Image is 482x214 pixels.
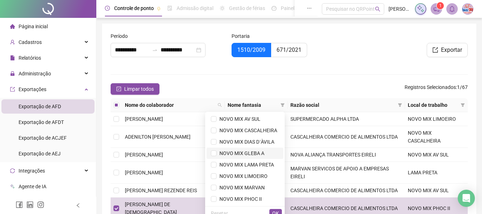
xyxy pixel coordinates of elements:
[10,87,15,92] span: export
[427,43,468,57] button: Exportar
[417,5,425,13] img: sparkle-icon.fc2bf0ac1784a2077858766a79e2daf3.svg
[288,148,405,162] td: NOVA ALIANÇA TRANSPORTES EIRELI
[19,151,61,156] span: Exportação de AEJ
[288,126,405,148] td: CASCALHEIRA COMERCIO DE ALIMENTOS LTDA
[125,152,163,158] span: [PERSON_NAME]
[449,6,455,12] span: bell
[217,116,260,122] span: NOVO MIX AV SUL
[462,4,473,14] img: 30682
[125,188,197,193] span: [PERSON_NAME] REZENDE REIS
[307,6,312,11] span: ellipsis
[398,103,402,107] span: filter
[217,196,262,202] span: NOVO MIX PHOC II
[217,128,277,133] span: NOVO MIX CASCALHEIRA
[19,184,46,189] span: Agente de IA
[26,201,34,208] span: linkedin
[432,47,438,53] span: export
[288,112,405,126] td: SUPERMERCADO ALPHA LTDA
[10,168,15,173] span: sync
[408,101,458,109] span: Local de trabalho
[217,185,265,190] span: NOVO MIX MARVAN
[157,6,161,11] span: pushpin
[37,201,44,208] span: instagram
[125,116,163,122] span: [PERSON_NAME]
[405,126,468,148] td: NOVO MIX CASCALHEIRA
[111,32,128,40] span: Período
[76,203,81,208] span: left
[10,40,15,45] span: user-add
[220,6,225,11] span: sun
[375,6,380,12] span: search
[217,173,268,179] span: NOVO MIX LIMOEIRO
[272,6,276,11] span: dashboard
[125,134,191,140] span: ADENILTON [PERSON_NAME]
[405,112,468,126] td: NOVO MIX LIMOEIRO
[232,32,250,40] span: Portaria
[405,148,468,162] td: NOVO MIX AV SUL
[167,6,172,11] span: file-done
[125,101,215,109] span: Nome do colaborador
[19,119,64,125] span: Exportação de AFDT
[229,5,265,11] span: Gestão de férias
[10,24,15,29] span: home
[152,47,158,53] span: to
[19,24,48,29] span: Página inicial
[280,103,285,107] span: filter
[111,83,159,95] button: Limpar todos
[125,170,163,175] span: [PERSON_NAME]
[10,71,15,76] span: lock
[459,100,466,110] span: filter
[389,5,411,13] span: [PERSON_NAME]
[433,6,440,12] span: notification
[461,103,465,107] span: filter
[237,46,265,53] span: 1510/2009
[276,46,301,53] span: 671/2021
[152,47,158,53] span: swap-right
[437,2,444,9] sup: 1
[217,162,274,168] span: NOVO MIX LAMA PRETA
[116,86,121,91] span: check-square
[458,190,475,207] div: Open Intercom Messenger
[217,139,274,145] span: NOVO MIX DIAS D´ÀVILA
[405,162,468,184] td: LAMA PRETA
[19,135,67,141] span: Exportação de ACJEF
[405,184,468,198] td: NOVO MIX AV SUL
[405,84,456,90] span: Registros Selecionados
[177,5,213,11] span: Admissão digital
[396,100,404,110] span: filter
[19,104,61,109] span: Exportação de AFD
[217,150,264,156] span: NOVO MIX GLEBA A
[19,168,45,174] span: Integrações
[279,100,286,110] span: filter
[439,3,442,8] span: 1
[288,162,405,184] td: MARVAN SERVICOS DE APOIO A EMPRESAS EIRELI
[16,201,23,208] span: facebook
[441,46,462,54] span: Exportar
[19,39,42,45] span: Cadastros
[10,55,15,60] span: file
[19,55,41,61] span: Relatórios
[105,6,110,11] span: clock-circle
[405,83,468,95] span: : 1 / 67
[124,85,154,93] span: Limpar todos
[216,100,223,110] span: search
[288,184,405,198] td: CASCALHEIRA COMERCIO DE ALIMENTOS LTDA
[281,5,309,11] span: Painel do DP
[19,71,51,76] span: Administração
[228,101,278,109] span: Nome fantasia
[19,86,46,92] span: Exportações
[218,103,222,107] span: search
[290,101,395,109] span: Razão social
[114,5,154,11] span: Controle de ponto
